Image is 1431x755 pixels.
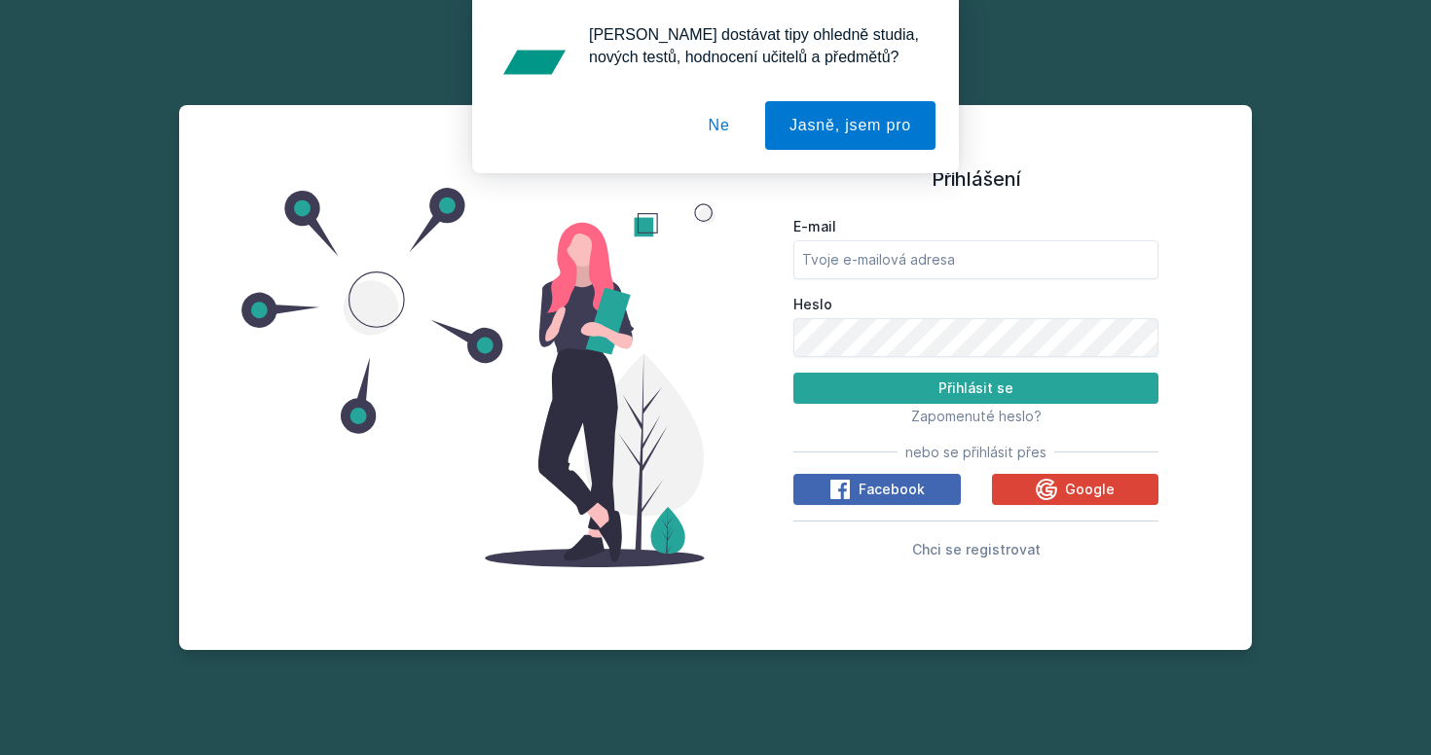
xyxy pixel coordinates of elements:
button: Jasně, jsem pro [765,101,936,150]
h1: Přihlášení [793,164,1158,194]
button: Ne [684,101,754,150]
button: Chci se registrovat [912,537,1041,560]
span: Google [1065,480,1115,499]
label: E-mail [793,217,1158,236]
span: Zapomenuté heslo? [911,408,1042,424]
label: Heslo [793,295,1158,314]
button: Facebook [793,474,961,505]
button: Google [992,474,1159,505]
span: Facebook [859,480,925,499]
button: Přihlásit se [793,373,1158,404]
span: Chci se registrovat [912,541,1041,557]
div: [PERSON_NAME] dostávat tipy ohledně studia, nových testů, hodnocení učitelů a předmětů? [573,23,936,68]
img: notification icon [495,23,573,101]
span: nebo se přihlásit přes [905,443,1046,462]
input: Tvoje e-mailová adresa [793,240,1158,279]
